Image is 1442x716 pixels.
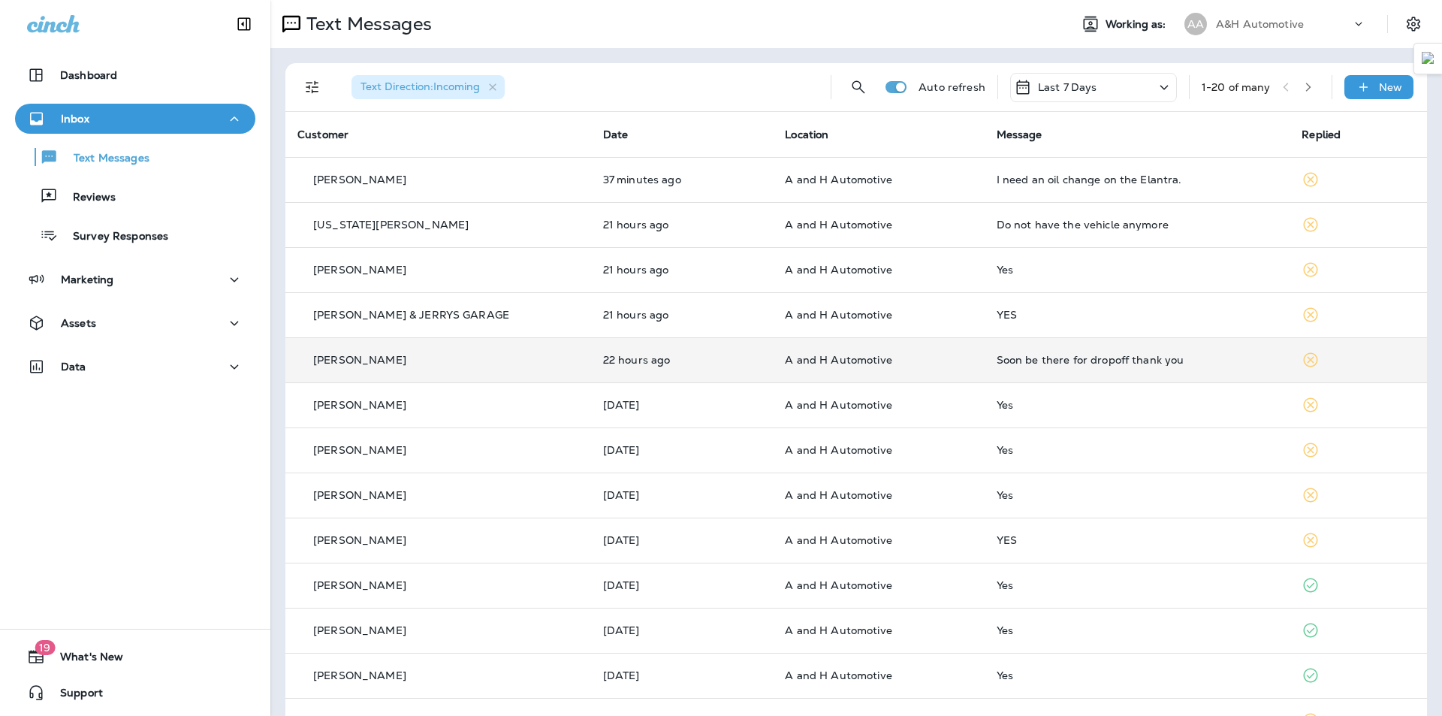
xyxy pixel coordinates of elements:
button: Support [15,678,255,708]
p: [US_STATE][PERSON_NAME] [313,219,469,231]
button: Data [15,352,255,382]
button: Filters [297,72,327,102]
button: Dashboard [15,60,255,90]
p: Oct 5, 2025 10:11 AM [603,579,762,591]
p: Oct 6, 2025 10:13 AM [603,309,762,321]
button: Marketing [15,264,255,295]
div: Do not have the vehicle anymore [997,219,1278,231]
span: Customer [297,128,348,141]
p: [PERSON_NAME] [313,534,406,546]
p: Oct 6, 2025 10:16 AM [603,264,762,276]
div: Yes [997,444,1278,456]
span: Replied [1302,128,1341,141]
button: Search Messages [843,72,873,102]
p: New [1379,81,1402,93]
button: 19What's New [15,642,255,672]
p: [PERSON_NAME] [313,354,406,366]
p: Assets [61,317,96,329]
p: [PERSON_NAME] [313,399,406,411]
span: A and H Automotive [785,669,892,682]
button: Text Messages [15,141,255,173]
span: A and H Automotive [785,579,892,592]
div: I need an oil change on the Elantra. [997,174,1278,186]
p: Oct 6, 2025 08:57 AM [603,354,762,366]
p: [PERSON_NAME] [313,489,406,501]
span: 19 [35,640,55,655]
p: Oct 7, 2025 07:18 AM [603,174,762,186]
div: Yes [997,669,1278,681]
span: A and H Automotive [785,173,892,186]
span: What's New [45,651,123,669]
button: Reviews [15,180,255,212]
button: Collapse Sidebar [223,9,265,39]
span: Text Direction : Incoming [360,80,480,93]
p: Survey Responses [58,230,168,244]
span: A and H Automotive [785,353,892,367]
button: Assets [15,308,255,338]
p: A&H Automotive [1216,18,1304,30]
span: Working as: [1106,18,1169,31]
p: Text Messages [300,13,432,35]
div: Yes [997,624,1278,636]
button: Settings [1400,11,1427,38]
div: Yes [997,489,1278,501]
span: A and H Automotive [785,488,892,502]
span: A and H Automotive [785,218,892,231]
div: Yes [997,399,1278,411]
p: [PERSON_NAME] [313,264,406,276]
span: Date [603,128,629,141]
p: Inbox [61,113,89,125]
p: Auto refresh [919,81,985,93]
p: Oct 5, 2025 11:19 AM [603,489,762,501]
div: YES [997,534,1278,546]
span: A and H Automotive [785,533,892,547]
p: Dashboard [60,69,117,81]
p: Oct 5, 2025 08:14 PM [603,399,762,411]
button: Inbox [15,104,255,134]
img: Detect Auto [1422,52,1435,65]
span: Support [45,687,103,705]
div: Yes [997,264,1278,276]
div: Soon be there for dropoff thank you [997,354,1278,366]
p: Data [61,361,86,373]
div: 1 - 20 of many [1202,81,1271,93]
p: Last 7 Days [1038,81,1097,93]
p: Reviews [58,191,116,205]
div: AA [1184,13,1207,35]
p: Oct 5, 2025 10:11 AM [603,624,762,636]
p: [PERSON_NAME] [313,579,406,591]
div: YES [997,309,1278,321]
span: A and H Automotive [785,263,892,276]
p: Oct 5, 2025 10:31 AM [603,534,762,546]
p: [PERSON_NAME] [313,669,406,681]
span: Location [785,128,828,141]
p: [PERSON_NAME] & JERRYS GARAGE [313,309,509,321]
span: A and H Automotive [785,398,892,412]
p: Oct 5, 2025 04:43 PM [603,444,762,456]
p: Oct 6, 2025 10:32 AM [603,219,762,231]
div: Text Direction:Incoming [351,75,505,99]
p: [PERSON_NAME] [313,444,406,456]
span: A and H Automotive [785,308,892,322]
p: Marketing [61,273,113,285]
span: A and H Automotive [785,443,892,457]
p: [PERSON_NAME] [313,174,406,186]
span: A and H Automotive [785,624,892,637]
div: Yes [997,579,1278,591]
p: [PERSON_NAME] [313,624,406,636]
button: Survey Responses [15,219,255,251]
span: Message [997,128,1042,141]
p: Oct 5, 2025 10:10 AM [603,669,762,681]
p: Text Messages [59,152,149,166]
